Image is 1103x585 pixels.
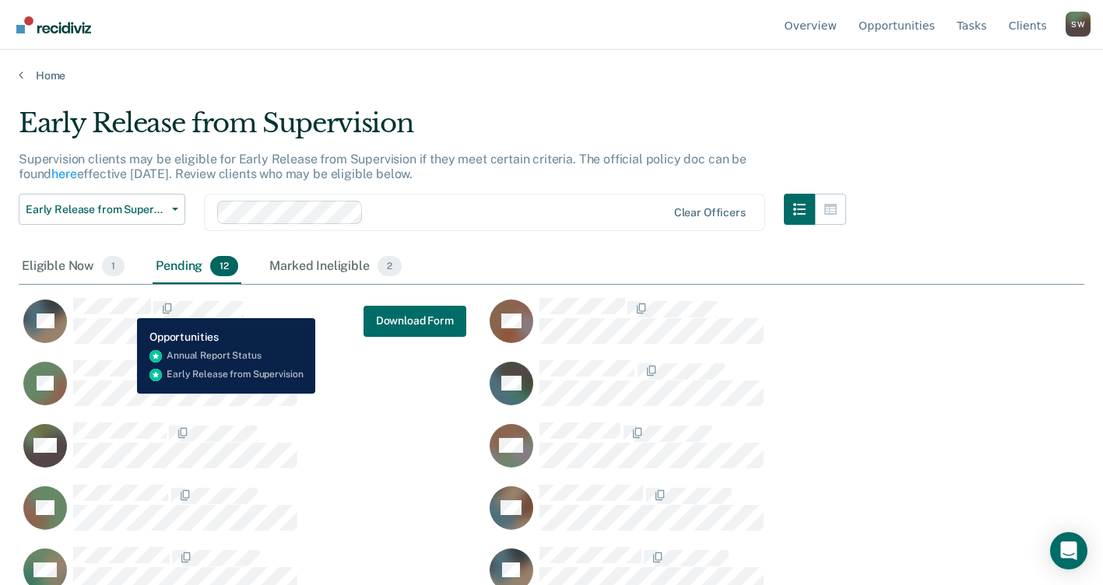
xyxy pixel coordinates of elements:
div: CaseloadOpportunityCell-02873278 [19,422,485,484]
div: Early Release from Supervision [19,107,846,152]
div: Open Intercom Messenger [1050,532,1087,569]
a: here [51,166,76,181]
a: Home [19,68,1084,82]
img: Recidiviz [16,16,91,33]
button: Download Form [364,305,466,336]
div: Marked Ineligible2 [266,250,405,284]
div: CaseloadOpportunityCell-03437267 [485,422,951,484]
div: Clear officers [674,206,746,219]
span: 2 [378,256,402,276]
div: Eligible Now1 [19,250,128,284]
a: Navigate to form link [364,305,466,336]
div: CaseloadOpportunityCell-02979803 [485,297,951,359]
div: CaseloadOpportunityCell-03919808 [485,359,951,422]
div: CaseloadOpportunityCell-02230581 [19,484,485,546]
span: 12 [210,256,238,276]
div: Pending12 [153,250,241,284]
div: S W [1066,12,1091,37]
div: CaseloadOpportunityCell-02550335 [19,359,485,422]
span: 1 [102,256,125,276]
button: Early Release from Supervision [19,194,185,225]
span: Early Release from Supervision [26,203,166,216]
div: CaseloadOpportunityCell-02783621 [485,484,951,546]
div: CaseloadOpportunityCell-02849547 [19,297,485,359]
p: Supervision clients may be eligible for Early Release from Supervision if they meet certain crite... [19,152,746,181]
button: Profile dropdown button [1066,12,1091,37]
